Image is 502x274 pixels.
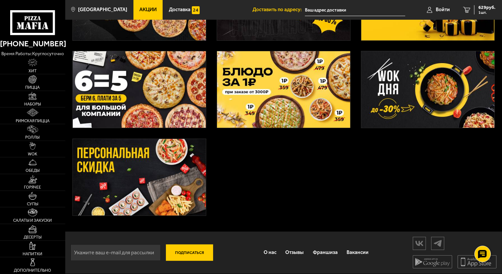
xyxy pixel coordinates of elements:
span: Войти [436,7,450,12]
span: 629 руб. [478,5,495,10]
span: [GEOGRAPHIC_DATA] [78,7,127,12]
span: Пицца [26,85,40,90]
span: Хит [29,69,37,73]
span: WOK [28,152,37,156]
img: 15daf4d41897b9f0e9f617042186c801.svg [192,6,200,14]
span: Супы [27,202,38,206]
img: tg [432,238,444,249]
span: Роллы [26,135,40,140]
span: Акции [139,7,157,12]
span: 1 шт. [478,11,495,14]
span: Дополнительно [14,268,51,273]
a: Франшиза [308,244,342,261]
a: Отзывы [281,244,309,261]
input: Укажите ваш e-mail для рассылки [70,244,161,261]
a: Вакансии [342,244,373,261]
input: Ваш адрес доставки [305,4,405,16]
span: Напитки [23,252,43,256]
span: Наборы [24,102,41,106]
span: Обеды [26,169,40,173]
span: Римская пицца [16,119,50,123]
span: Горячее [24,185,41,190]
a: О нас [259,244,281,261]
span: Салаты и закуски [13,218,52,223]
span: Доставка [169,7,191,12]
img: vk [413,238,426,249]
span: Доставить по адресу: [252,7,305,12]
button: Подписаться [166,244,213,261]
span: Десерты [24,235,42,240]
